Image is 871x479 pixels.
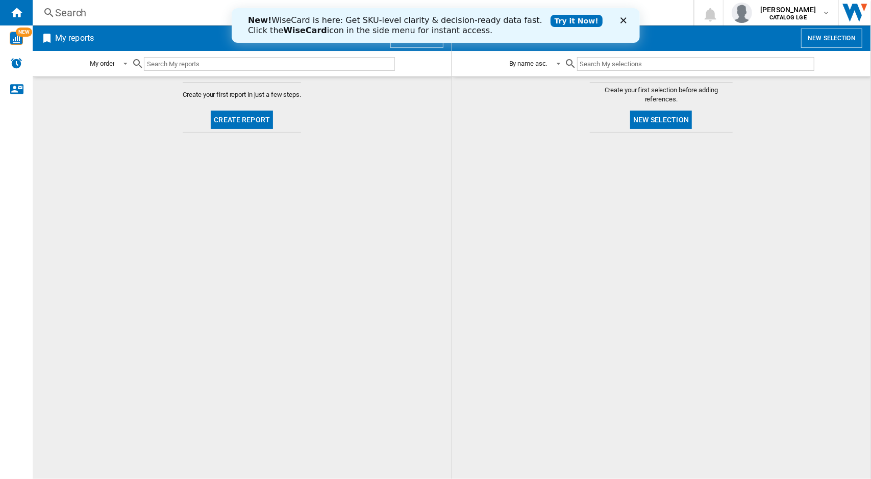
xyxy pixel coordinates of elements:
span: NEW [16,28,32,37]
img: profile.jpg [732,3,752,23]
div: Close [389,9,399,15]
input: Search My reports [144,57,395,71]
button: New selection [801,29,862,48]
span: Create your first selection before adding references. [590,86,733,104]
span: [PERSON_NAME] [760,5,816,15]
b: CATALOG LGE [769,14,807,21]
div: Search [55,6,667,20]
button: Create report [211,111,273,129]
img: alerts-logo.svg [10,57,22,69]
h2: My reports [53,29,96,48]
button: New selection [630,111,692,129]
div: By name asc. [509,60,548,67]
iframe: Intercom live chat banner [232,8,640,43]
input: Search My selections [577,57,814,71]
img: wise-card.svg [10,32,23,45]
span: Create your first report in just a few steps. [183,90,301,99]
div: My order [90,60,114,67]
